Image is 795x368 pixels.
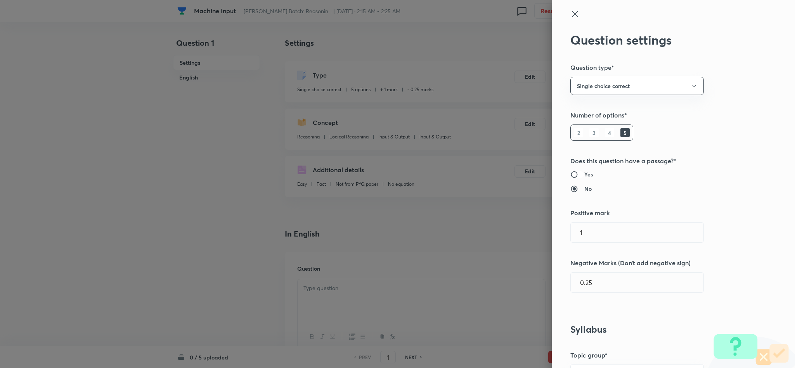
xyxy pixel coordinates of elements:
h5: Topic group* [570,351,750,360]
h5: Number of options* [570,111,750,120]
h5: Does this question have a passage?* [570,156,750,166]
h6: 3 [589,128,599,137]
h6: 4 [605,128,614,137]
h5: Negative Marks (Don’t add negative sign) [570,258,750,268]
h5: Positive mark [570,208,750,218]
input: Positive marks [571,223,703,242]
h6: Yes [584,170,593,178]
h5: Question type* [570,63,750,72]
button: Single choice correct [570,77,704,95]
h3: Syllabus [570,324,750,335]
h2: Question settings [570,33,750,47]
h6: 5 [620,128,630,137]
h6: 2 [574,128,583,137]
input: Negative marks [571,273,703,292]
h6: No [584,185,592,193]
